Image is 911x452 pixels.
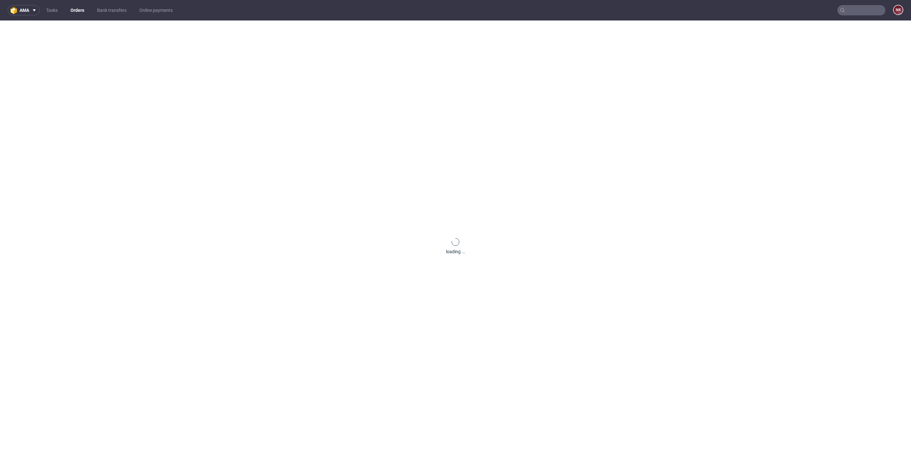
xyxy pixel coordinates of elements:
button: ama [8,5,40,15]
a: Online payments [135,5,176,15]
a: Orders [67,5,88,15]
figcaption: NK [894,5,903,14]
img: logo [11,7,20,14]
a: Bank transfers [93,5,130,15]
a: Tasks [42,5,62,15]
div: loading ... [446,248,465,255]
span: ama [20,8,29,12]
